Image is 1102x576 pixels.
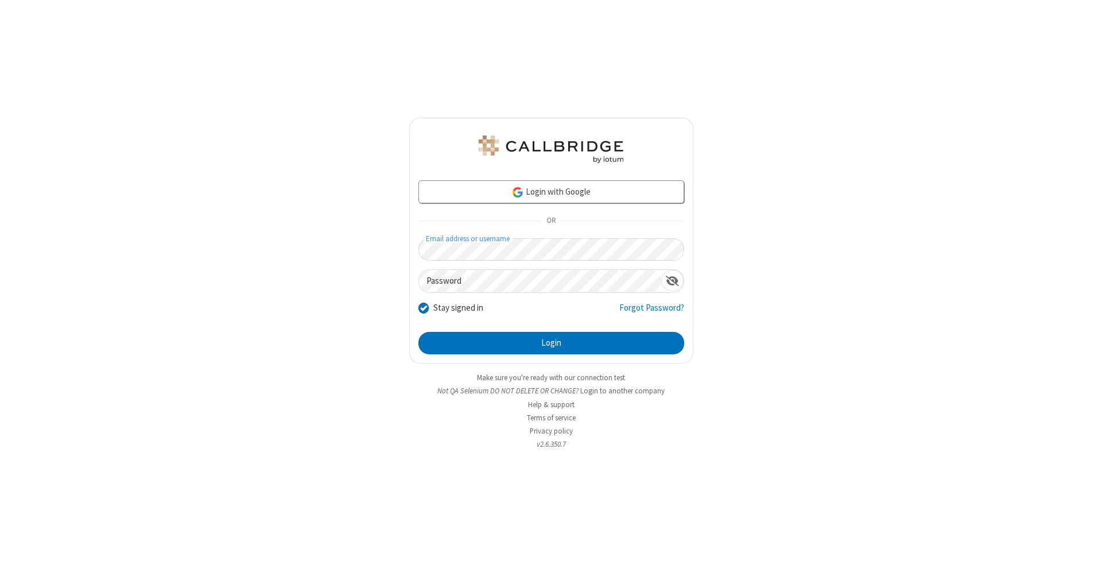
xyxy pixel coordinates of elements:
button: Login [418,332,684,355]
span: OR [542,213,560,229]
div: Show password [661,270,684,291]
input: Password [419,270,661,292]
a: Make sure you're ready with our connection test [477,373,625,382]
a: Login with Google [418,180,684,203]
input: Email address or username [418,238,684,261]
button: Login to another company [580,385,665,396]
li: Not QA Selenium DO NOT DELETE OR CHANGE? [409,385,693,396]
a: Help & support [528,400,575,409]
a: Forgot Password? [619,301,684,323]
label: Stay signed in [433,301,483,315]
li: v2.6.350.7 [409,439,693,450]
a: Privacy policy [530,426,573,436]
a: Terms of service [527,413,576,423]
img: QA Selenium DO NOT DELETE OR CHANGE [476,136,626,163]
img: google-icon.png [511,186,524,199]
